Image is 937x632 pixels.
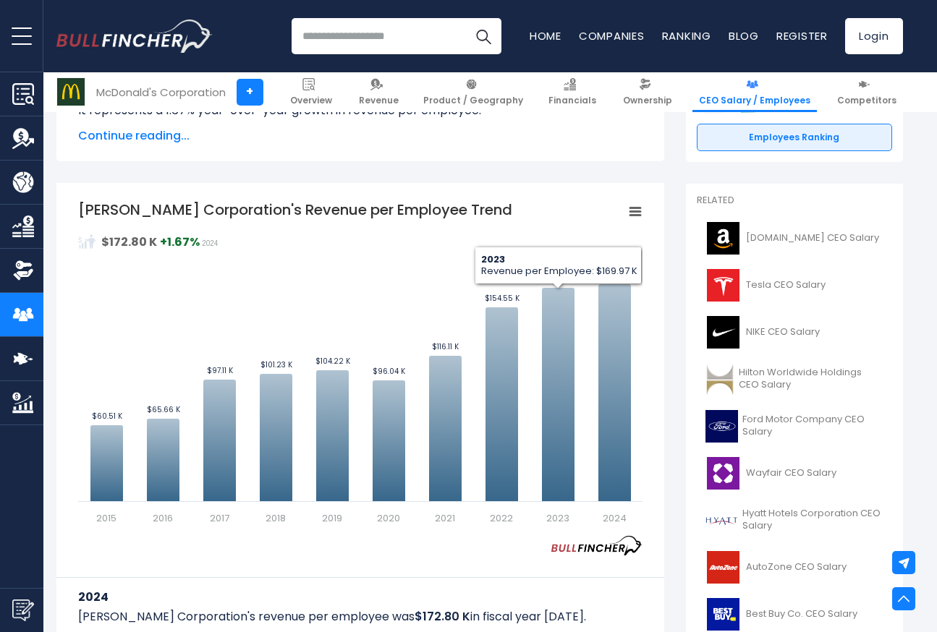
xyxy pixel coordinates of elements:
[101,234,157,250] strong: $172.80 K
[415,608,470,625] b: $172.80 K
[542,72,603,112] a: Financials
[57,78,85,106] img: MCD logo
[373,366,406,377] text: $96.04 K
[56,20,213,53] img: Bullfincher logo
[602,511,626,525] text: 2024
[616,72,679,112] a: Ownership
[697,359,892,399] a: Hilton Worldwide Holdings CEO Salary
[546,511,569,525] text: 2023
[96,511,116,525] text: 2015
[541,273,576,284] text: $169.97 K
[432,341,459,352] text: $116.11 K
[12,260,34,281] img: Ownership
[705,222,742,255] img: AMZN logo
[435,511,455,525] text: 2021
[160,234,200,250] strong: +1.67%
[352,72,405,112] a: Revenue
[742,508,883,532] span: Hyatt Hotels Corporation CEO Salary
[600,270,629,281] text: $172.8 K
[746,232,879,244] span: [DOMAIN_NAME] CEO Salary
[484,293,520,304] text: $154.55 K
[146,404,180,415] text: $65.66 K
[202,239,218,247] span: 2024
[322,511,342,525] text: 2019
[705,457,742,490] img: W logo
[78,127,643,145] span: Continue reading...
[746,561,847,573] span: AutoZone CEO Salary
[705,269,742,302] img: TSLA logo
[697,406,892,446] a: Ford Motor Company CEO Salary
[290,95,332,106] span: Overview
[96,84,226,101] div: McDonald's Corporation
[579,28,645,43] a: Companies
[465,18,501,54] button: Search
[315,356,350,367] text: $104.22 K
[776,28,828,43] a: Register
[78,200,512,220] tspan: [PERSON_NAME] Corporation's Revenue per Employee Trend
[56,20,212,53] a: Go to homepage
[284,72,339,112] a: Overview
[729,28,759,43] a: Blog
[746,608,857,620] span: Best Buy Co. CEO Salary
[490,511,513,525] text: 2022
[845,18,903,54] a: Login
[697,453,892,493] a: Wayfair CEO Salary
[697,195,892,207] p: Related
[417,72,530,112] a: Product / Geography
[746,279,826,291] span: Tesla CEO Salary
[78,608,643,625] p: [PERSON_NAME] Corporation's revenue per employee was in fiscal year [DATE].
[237,79,263,106] a: +
[662,28,711,43] a: Ranking
[739,367,883,391] span: Hilton Worldwide Holdings CEO Salary
[697,124,892,151] a: Employees Ranking
[359,95,399,106] span: Revenue
[153,511,173,525] text: 2016
[697,218,892,258] a: [DOMAIN_NAME] CEO Salary
[623,95,672,106] span: Ownership
[260,359,292,370] text: $101.23 K
[692,72,817,112] a: CEO Salary / Employees
[746,326,820,338] span: NIKE CEO Salary
[705,598,742,631] img: BBY logo
[206,365,233,376] text: $97.11 K
[91,411,122,422] text: $60.51 K
[530,28,561,43] a: Home
[837,95,896,106] span: Competitors
[699,95,810,106] span: CEO Salary / Employees
[697,547,892,587] a: AutoZone CEO Salary
[423,95,523,106] span: Product / Geography
[697,312,892,352] a: NIKE CEO Salary
[697,500,892,540] a: Hyatt Hotels Corporation CEO Salary
[705,551,742,584] img: AZO logo
[831,72,903,112] a: Competitors
[377,511,400,525] text: 2020
[705,504,738,537] img: H logo
[266,511,286,525] text: 2018
[742,414,883,438] span: Ford Motor Company CEO Salary
[548,95,596,106] span: Financials
[746,467,836,479] span: Wayfair CEO Salary
[78,588,643,606] h3: 2024
[705,410,739,443] img: F logo
[78,233,96,250] img: RevenuePerEmployee.svg
[78,200,643,525] svg: McDonald's Corporation's Revenue per Employee Trend
[209,511,229,525] text: 2017
[697,265,892,305] a: Tesla CEO Salary
[705,363,735,396] img: HLT logo
[705,316,742,349] img: NKE logo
